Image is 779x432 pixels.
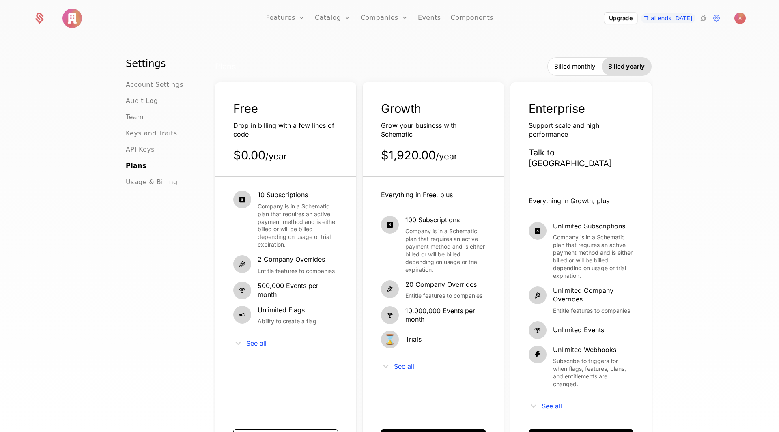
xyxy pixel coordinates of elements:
a: Keys and Traits [126,129,177,138]
span: ⌛ [381,331,399,348]
a: Integrations [699,13,708,23]
span: 20 Company Overrides [405,280,482,289]
span: See all [542,403,562,409]
span: Grow your business with Schematic [381,121,456,138]
span: 10,000,000 Events per month [405,307,486,324]
i: chevron-down [529,401,538,411]
h1: Settings [126,57,194,70]
i: signal [529,321,547,339]
span: $1,920.00 [381,148,457,162]
span: Ability to create a flag [258,318,316,325]
i: boolean-on [233,306,251,324]
sub: / year [265,151,287,161]
i: signal [233,282,251,299]
button: Open user button [734,13,746,24]
i: hammer [529,286,547,304]
span: Billed monthly [554,62,595,71]
span: Support scale and high performance [529,121,599,138]
span: Growth [381,101,421,116]
span: Everything in Free, plus [381,191,453,199]
span: Plans [215,61,236,72]
span: See all [246,340,267,346]
span: $0.00 [233,148,287,162]
span: Entitle features to companies [405,292,482,300]
span: 500,000 Events per month [258,282,338,299]
span: See all [394,363,414,370]
span: Billed yearly [608,62,645,71]
a: Account Settings [126,80,183,90]
span: Unlimited Subscriptions [553,222,633,231]
span: Drop in billing with a few lines of code [233,121,334,138]
i: chevron-down [233,338,243,348]
a: API Keys [126,145,155,155]
span: Company is in a Schematic plan that requires an active payment method and is either billed or wil... [553,234,633,279]
a: Trial ends [DATE] [641,13,696,23]
span: Unlimited Events [553,326,604,335]
span: Unlimited Flags [258,306,316,315]
img: aestryd-ziwa [734,13,746,24]
span: 2 Company Overrides [258,255,335,264]
i: hammer [381,280,399,298]
span: Talk to [GEOGRAPHIC_DATA] [529,148,612,168]
i: thunder [529,346,547,363]
nav: Main [126,57,194,187]
button: Upgrade [604,13,637,24]
span: Subscribe to triggers for when flags, features, plans, and entitlements are changed. [553,357,633,388]
a: Plans [126,161,146,171]
sub: / year [436,151,457,161]
i: cashapp [233,191,251,208]
a: Audit Log [126,96,158,106]
span: Free [233,101,258,116]
i: chevron-down [381,361,391,371]
i: signal [381,306,399,324]
i: hammer [233,255,251,273]
span: Unlimited Company Overrides [553,286,633,304]
span: Company is in a Schematic plan that requires an active payment method and is either billed or wil... [405,228,486,273]
span: Everything in Growth, plus [529,197,609,205]
span: Entitle features to companies [258,267,335,275]
span: Company is in a Schematic plan that requires an active payment method and is either billed or wil... [258,203,338,249]
span: Enterprise [529,101,585,116]
span: Trials [405,335,422,344]
span: 100 Subscriptions [405,216,486,225]
img: Aestryd [62,9,82,28]
a: Usage & Billing [126,177,178,187]
span: Unlimited Webhooks [553,346,633,355]
a: Team [126,112,144,122]
i: cashapp [381,216,399,234]
i: cashapp [529,222,547,240]
a: Settings [712,13,721,23]
span: Entitle features to companies [553,307,633,315]
span: 10 Subscriptions [258,191,338,200]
